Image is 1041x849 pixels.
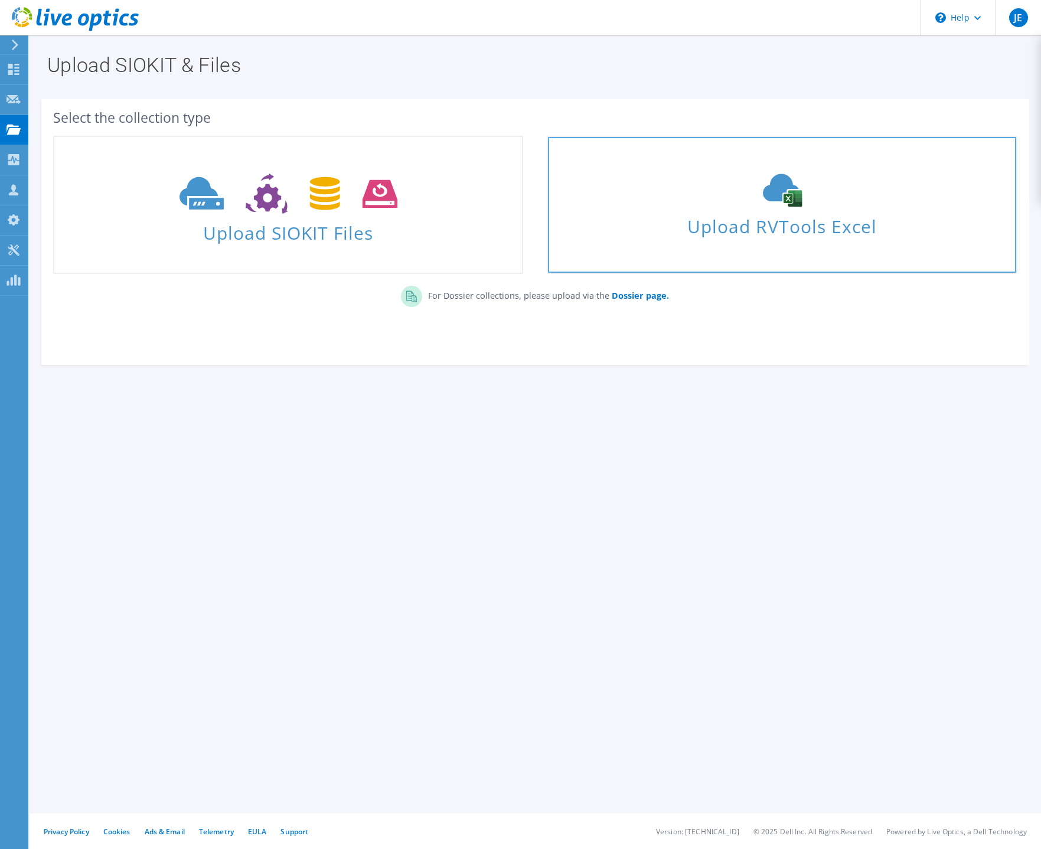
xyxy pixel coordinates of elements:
[753,827,872,837] li: © 2025 Dell Inc. All Rights Reserved
[612,290,669,301] b: Dossier page.
[1009,8,1028,27] span: JE
[935,12,946,23] svg: \n
[47,55,1017,75] h1: Upload SIOKIT & Files
[145,827,185,837] a: Ads & Email
[53,111,1017,124] div: Select the collection type
[656,827,739,837] li: Version: [TECHNICAL_ID]
[103,827,130,837] a: Cookies
[547,136,1017,274] a: Upload RVTools Excel
[548,211,1016,236] span: Upload RVTools Excel
[248,827,266,837] a: EULA
[609,290,669,301] a: Dossier page.
[422,286,669,302] p: For Dossier collections, please upload via the
[199,827,234,837] a: Telemetry
[280,827,308,837] a: Support
[54,217,522,242] span: Upload SIOKIT Files
[53,136,523,274] a: Upload SIOKIT Files
[44,827,89,837] a: Privacy Policy
[886,827,1027,837] li: Powered by Live Optics, a Dell Technology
